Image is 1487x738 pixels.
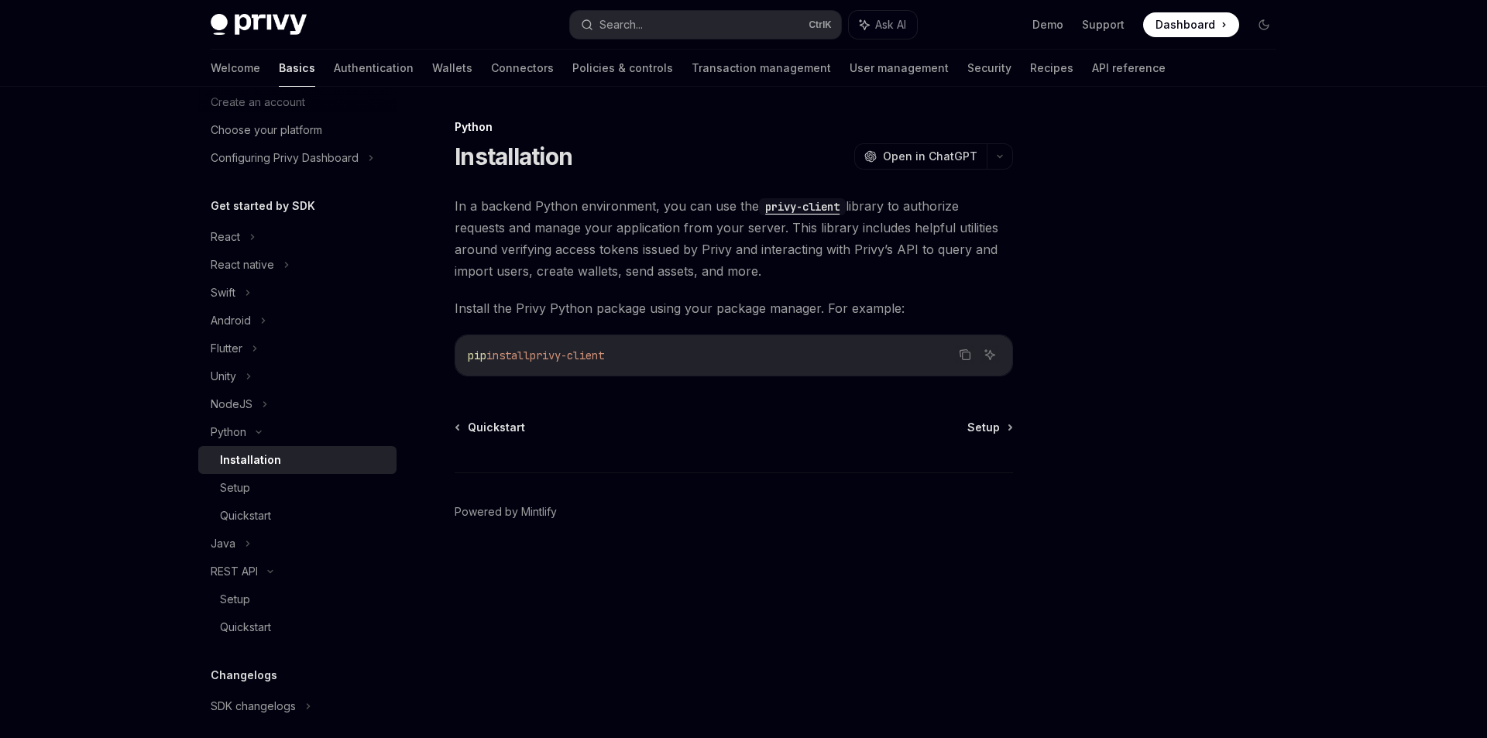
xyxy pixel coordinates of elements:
h5: Changelogs [211,666,277,685]
a: Setup [198,585,397,613]
a: Support [1082,17,1125,33]
span: Ctrl K [809,19,832,31]
div: NodeJS [211,395,252,414]
span: In a backend Python environment, you can use the library to authorize requests and manage your ap... [455,195,1013,282]
button: Open in ChatGPT [854,143,987,170]
span: Install the Privy Python package using your package manager. For example: [455,297,1013,319]
img: dark logo [211,14,307,36]
a: Policies & controls [572,50,673,87]
span: Setup [967,420,1000,435]
a: Security [967,50,1011,87]
button: Copy the contents from the code block [955,345,975,365]
a: API reference [1092,50,1166,87]
div: REST API [211,562,258,581]
div: Setup [220,479,250,497]
a: Quickstart [198,502,397,530]
a: Connectors [491,50,554,87]
div: Quickstart [220,506,271,525]
a: privy-client [759,198,846,214]
a: Welcome [211,50,260,87]
span: Quickstart [468,420,525,435]
a: Authentication [334,50,414,87]
h1: Installation [455,142,572,170]
a: User management [850,50,949,87]
span: install [486,348,530,362]
button: Search...CtrlK [570,11,841,39]
a: Setup [198,474,397,502]
div: Search... [599,15,643,34]
div: Choose your platform [211,121,322,139]
h5: Get started by SDK [211,197,315,215]
div: Unity [211,367,236,386]
button: Ask AI [849,11,917,39]
div: Android [211,311,251,330]
div: React [211,228,240,246]
div: Installation [220,451,281,469]
span: Dashboard [1156,17,1215,33]
div: Setup [220,590,250,609]
a: Powered by Mintlify [455,504,557,520]
button: Toggle dark mode [1252,12,1276,37]
a: Choose your platform [198,116,397,144]
div: Swift [211,283,235,302]
div: Java [211,534,235,553]
div: React native [211,256,274,274]
a: Quickstart [456,420,525,435]
a: Wallets [432,50,472,87]
a: Transaction management [692,50,831,87]
a: Setup [967,420,1011,435]
div: SDK changelogs [211,697,296,716]
div: Python [455,119,1013,135]
code: privy-client [759,198,846,215]
span: privy-client [530,348,604,362]
span: pip [468,348,486,362]
a: Quickstart [198,613,397,641]
a: Recipes [1030,50,1073,87]
div: Python [211,423,246,441]
a: Basics [279,50,315,87]
div: Configuring Privy Dashboard [211,149,359,167]
button: Ask AI [980,345,1000,365]
span: Ask AI [875,17,906,33]
div: Flutter [211,339,242,358]
span: Open in ChatGPT [883,149,977,164]
a: Demo [1032,17,1063,33]
a: Installation [198,446,397,474]
a: Dashboard [1143,12,1239,37]
div: Quickstart [220,618,271,637]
